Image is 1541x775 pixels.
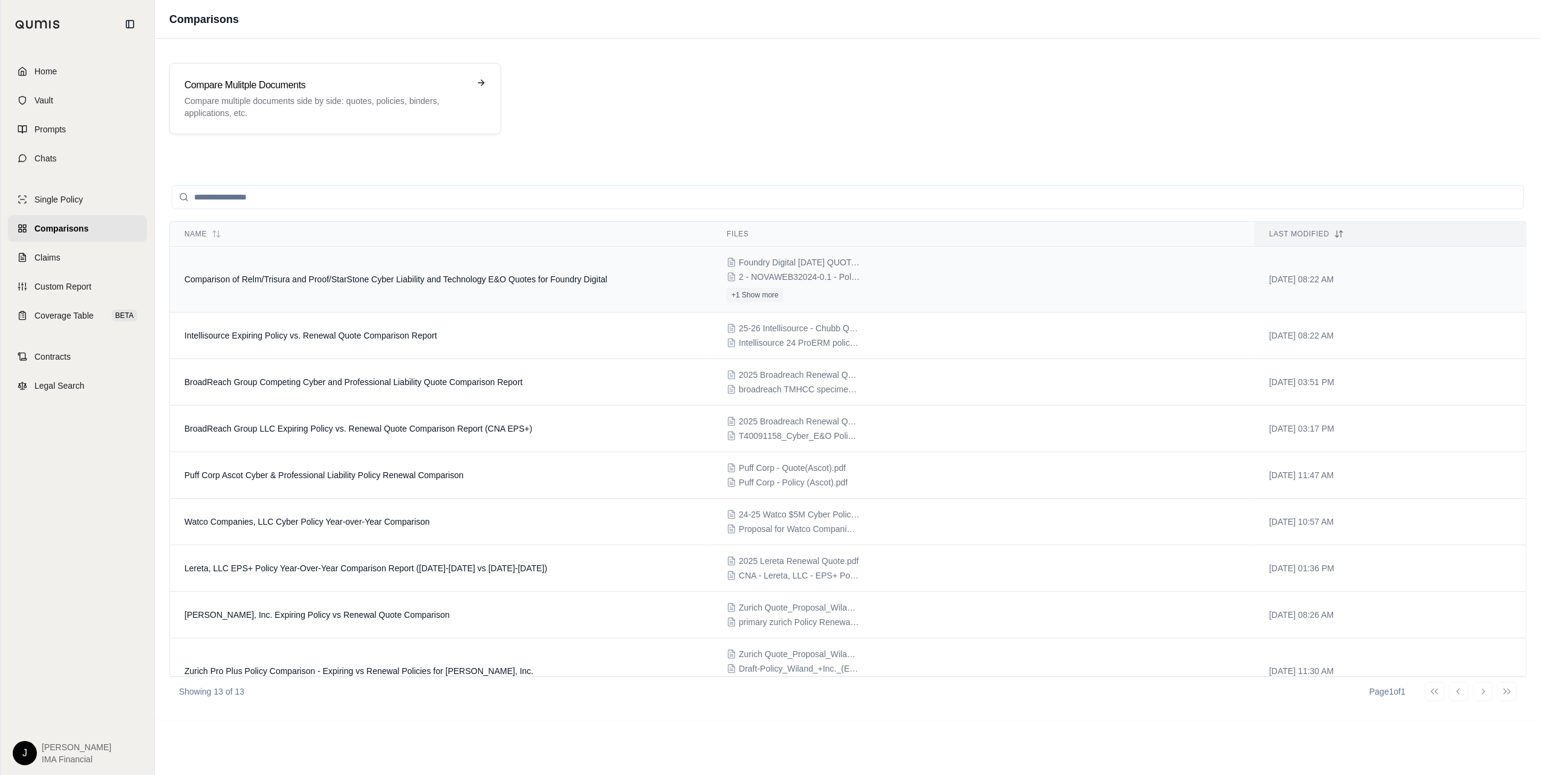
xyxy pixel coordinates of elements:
a: Claims [8,244,147,271]
span: Single Policy [34,193,83,206]
a: Prompts [8,116,147,143]
span: Chats [34,152,57,164]
div: J [13,741,37,765]
td: [DATE] 11:47 AM [1254,452,1526,499]
span: Vault [34,94,53,106]
span: Zurich Pro Plus Policy Comparison - Expiring vs Renewal Policies for Wiland, Inc. [184,666,533,676]
a: Single Policy [8,186,147,213]
span: Foundry Digital 7.28.25 QUOTATION 1.pdf [739,256,860,268]
h3: Compare Mulitple Documents [184,78,469,92]
a: Coverage TableBETA [8,302,147,329]
p: Showing 13 of 13 [179,686,244,698]
img: Qumis Logo [15,20,60,29]
span: 2 - NOVAWEB32024-0.1 - Policy Wording (BDA Trisura).pdf [739,271,860,283]
td: [DATE] 10:57 AM [1254,499,1526,545]
span: Puff Corp - Policy (Ascot).pdf [739,476,848,488]
a: Custom Report [8,273,147,300]
span: Custom Report [34,280,91,293]
span: Contracts [34,351,71,363]
td: [DATE] 08:22 AM [1254,313,1526,359]
td: [DATE] 08:26 AM [1254,592,1526,638]
span: Intellisource Expiring Policy vs. Renewal Quote Comparison Report [184,331,437,340]
span: broadreach TMHCC specimen.pdf [739,383,860,395]
span: 24-25 Watco $5M Cyber Policy.pdf [739,508,860,520]
span: Claims [34,251,60,264]
span: [PERSON_NAME] [42,741,111,753]
span: primary zurich Policy Renewal_Wiland, Inc._(Eff 2024-06-30)_20240702-1803 (1).pdf [739,616,860,628]
button: +1 Show more [727,288,783,302]
span: Zurich Quote_Proposal_Wiland_+Inc._(Eff+2025-06-30)_20250618-1116.pdf [739,602,860,614]
span: IMA Financial [42,753,111,765]
span: BroadReach Group Competing Cyber and Professional Liability Quote Comparison Report [184,377,523,387]
span: Comparison of Relm/Trisura and Proof/StarStone Cyber Liability and Technology E&O Quotes for Foun... [184,274,608,284]
div: Page 1 of 1 [1369,686,1406,698]
button: Collapse sidebar [120,15,140,34]
span: Lereta, LLC EPS+ Policy Year-Over-Year Comparison Report (2024-2025 vs 2025-2026) [184,563,547,573]
td: [DATE] 11:30 AM [1254,638,1526,704]
span: Prompts [34,123,66,135]
span: Proposal for Watco Companies, LLC.pdf [739,523,860,535]
a: Vault [8,87,147,114]
span: BroadReach Group LLC Expiring Policy vs. Renewal Quote Comparison Report (CNA EPS+) [184,424,532,433]
span: Coverage Table [34,310,94,322]
span: Legal Search [34,380,85,392]
span: Intellisource 24 ProERM policy (1).pdf [739,337,860,349]
th: Files [712,222,1254,247]
p: Compare multiple documents side by side: quotes, policies, binders, applications, etc. [184,95,469,119]
a: Contracts [8,343,147,370]
span: 2025 Lereta Renewal Quote.pdf [739,555,858,567]
td: [DATE] 03:51 PM [1254,359,1526,406]
span: Watco Companies, LLC Cyber Policy Year-over-Year Comparison [184,517,430,527]
span: 25-26 Intellisource - Chubb Quote.pdf [739,322,860,334]
h1: Comparisons [169,11,239,28]
a: Comparisons [8,215,147,242]
span: Home [34,65,57,77]
span: Comparisons [34,222,88,235]
span: 2025 Broadreach Renewal Quote.pdf [739,415,860,427]
span: 2025 Broadreach Renewal Quote.pdf [739,369,860,381]
span: BETA [112,310,137,322]
td: [DATE] 03:17 PM [1254,406,1526,452]
span: T40091158_Cyber_E&O Policy renewal_1 April 2024- 31 Marc 2025.pdf [739,430,860,442]
span: Wiland, Inc. Expiring Policy vs Renewal Quote Comparison [184,610,450,620]
span: Puff Corp Ascot Cyber & Professional Liability Policy Renewal Comparison [184,470,464,480]
span: Zurich Quote_Proposal_Wiland_+Inc._(Eff+2025-06-30)_20250618-1116.pdf [739,648,860,660]
td: [DATE] 01:36 PM [1254,545,1526,592]
div: Last modified [1269,229,1511,239]
a: Home [8,58,147,85]
span: Puff Corp - Quote(Ascot).pdf [739,462,846,474]
td: [DATE] 08:22 AM [1254,247,1526,313]
span: Draft-Policy_Wiland_+Inc._(Eff+2025-06-30)_20250618-1109.pdf [739,663,860,675]
div: Name [184,229,698,239]
span: CNA - Lereta, LLC - EPS+ Policy - 24-25.pdf [739,569,860,582]
a: Chats [8,145,147,172]
a: Legal Search [8,372,147,399]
